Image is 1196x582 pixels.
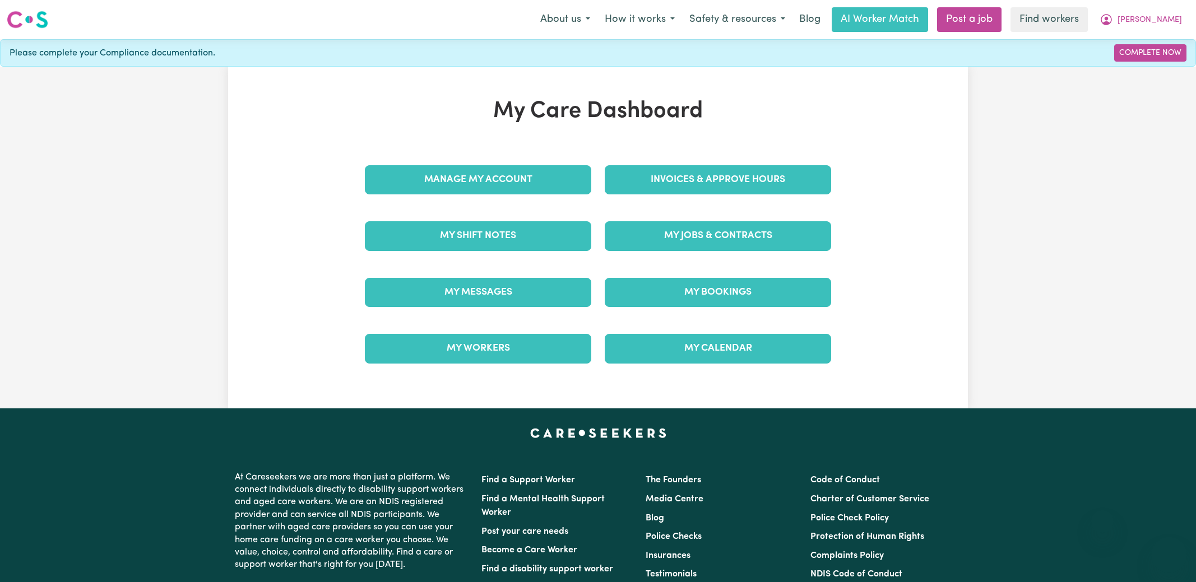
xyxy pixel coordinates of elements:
a: Find a Support Worker [481,476,575,485]
a: Find a Mental Health Support Worker [481,495,605,517]
a: Police Checks [646,532,702,541]
a: My Messages [365,278,591,307]
a: Insurances [646,551,690,560]
span: Please complete your Compliance documentation. [10,46,215,60]
a: Invoices & Approve Hours [605,165,831,194]
a: Complete Now [1114,44,1186,62]
a: My Bookings [605,278,831,307]
a: Charter of Customer Service [810,495,929,504]
span: [PERSON_NAME] [1118,14,1182,26]
button: About us [533,8,597,31]
a: Post a job [937,7,1002,32]
a: Post your care needs [481,527,568,536]
img: Careseekers logo [7,10,48,30]
a: My Calendar [605,334,831,363]
a: Police Check Policy [810,514,889,523]
h1: My Care Dashboard [358,98,838,125]
a: Protection of Human Rights [810,532,924,541]
a: Become a Care Worker [481,546,577,555]
iframe: Button to launch messaging window [1151,537,1187,573]
a: Find a disability support worker [481,565,613,574]
a: Careseekers logo [7,7,48,32]
a: Careseekers home page [530,429,666,437]
button: Safety & resources [682,8,792,31]
a: Manage My Account [365,165,591,194]
button: How it works [597,8,682,31]
a: Blog [646,514,664,523]
a: My Shift Notes [365,221,591,250]
a: AI Worker Match [832,7,928,32]
iframe: Close message [1091,510,1114,533]
a: My Workers [365,334,591,363]
a: Blog [792,7,827,32]
a: Code of Conduct [810,476,880,485]
a: The Founders [646,476,701,485]
a: NDIS Code of Conduct [810,570,902,579]
a: Find workers [1010,7,1088,32]
a: Testimonials [646,570,697,579]
a: Complaints Policy [810,551,884,560]
a: Media Centre [646,495,703,504]
p: At Careseekers we are more than just a platform. We connect individuals directly to disability su... [235,467,468,576]
a: My Jobs & Contracts [605,221,831,250]
button: My Account [1092,8,1189,31]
